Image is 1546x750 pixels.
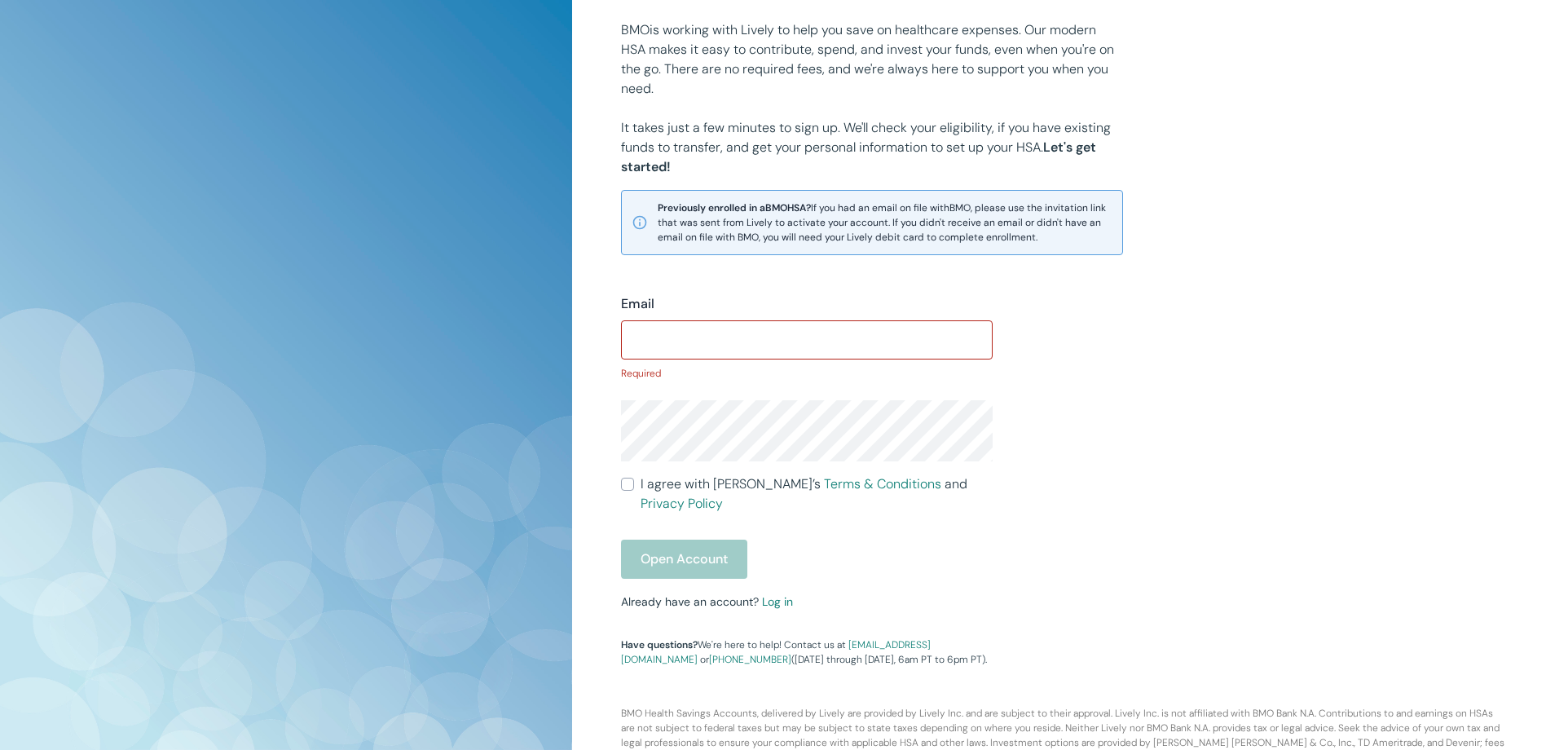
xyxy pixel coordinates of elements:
[824,475,941,492] a: Terms & Conditions
[621,294,654,314] label: Email
[621,366,993,381] p: Required
[658,201,1112,245] span: If you had an email on file with BMO , please use the invitation link that was sent from Lively t...
[621,594,793,609] small: Already have an account?
[658,201,811,214] strong: Previously enrolled in a BMO HSA?
[641,495,723,512] a: Privacy Policy
[621,637,993,667] p: We're here to help! Contact us at or ([DATE] through [DATE], 6am PT to 6pm PT).
[621,118,1123,177] p: It takes just a few minutes to sign up. We'll check your eligibility, if you have existing funds ...
[621,20,1123,99] p: BMO is working with Lively to help you save on healthcare expenses. Our modern HSA makes it easy ...
[641,474,993,514] span: I agree with [PERSON_NAME]’s and
[762,594,793,609] a: Log in
[621,638,698,651] strong: Have questions?
[709,653,791,666] a: [PHONE_NUMBER]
